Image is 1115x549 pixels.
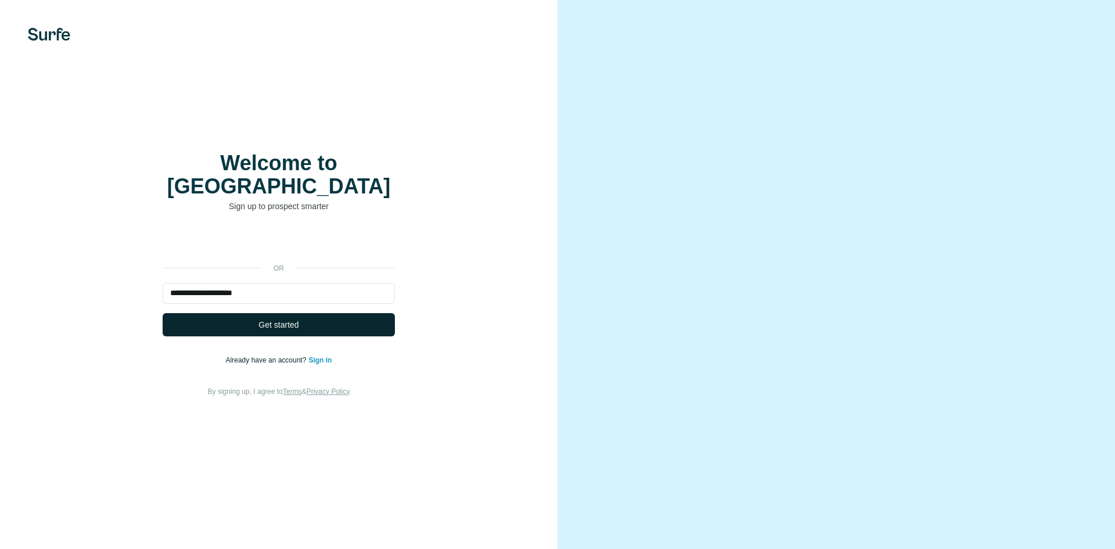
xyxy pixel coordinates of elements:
[283,387,302,396] a: Terms
[307,387,350,396] a: Privacy Policy
[163,200,395,212] p: Sign up to prospect smarter
[226,356,309,364] span: Already have an account?
[163,313,395,336] button: Get started
[258,319,298,331] span: Get started
[208,387,350,396] span: By signing up, I agree to &
[308,356,332,364] a: Sign in
[260,263,297,274] p: or
[163,152,395,198] h1: Welcome to [GEOGRAPHIC_DATA]
[157,229,401,255] iframe: Sign in with Google Button
[28,28,70,41] img: Surfe's logo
